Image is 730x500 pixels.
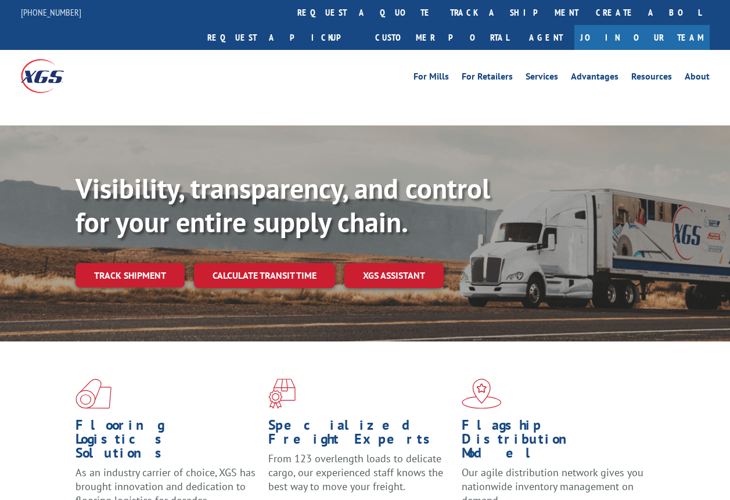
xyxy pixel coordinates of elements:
[462,379,502,409] img: xgs-icon-flagship-distribution-model-red
[462,418,646,466] h1: Flagship Distribution Model
[413,72,449,85] a: For Mills
[366,25,517,50] a: Customer Portal
[194,263,335,288] a: Calculate transit time
[75,418,260,466] h1: Flooring Logistics Solutions
[571,72,618,85] a: Advantages
[75,379,112,409] img: xgs-icon-total-supply-chain-intelligence-red
[517,25,574,50] a: Agent
[75,170,490,240] b: Visibility, transparency, and control for your entire supply chain.
[344,263,444,288] a: XGS ASSISTANT
[574,25,710,50] a: Join Our Team
[685,72,710,85] a: About
[268,418,452,452] h1: Specialized Freight Experts
[268,379,296,409] img: xgs-icon-focused-on-flooring-red
[631,72,672,85] a: Resources
[75,263,185,287] a: Track shipment
[526,72,558,85] a: Services
[199,25,366,50] a: Request a pickup
[462,72,513,85] a: For Retailers
[21,6,81,18] a: [PHONE_NUMBER]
